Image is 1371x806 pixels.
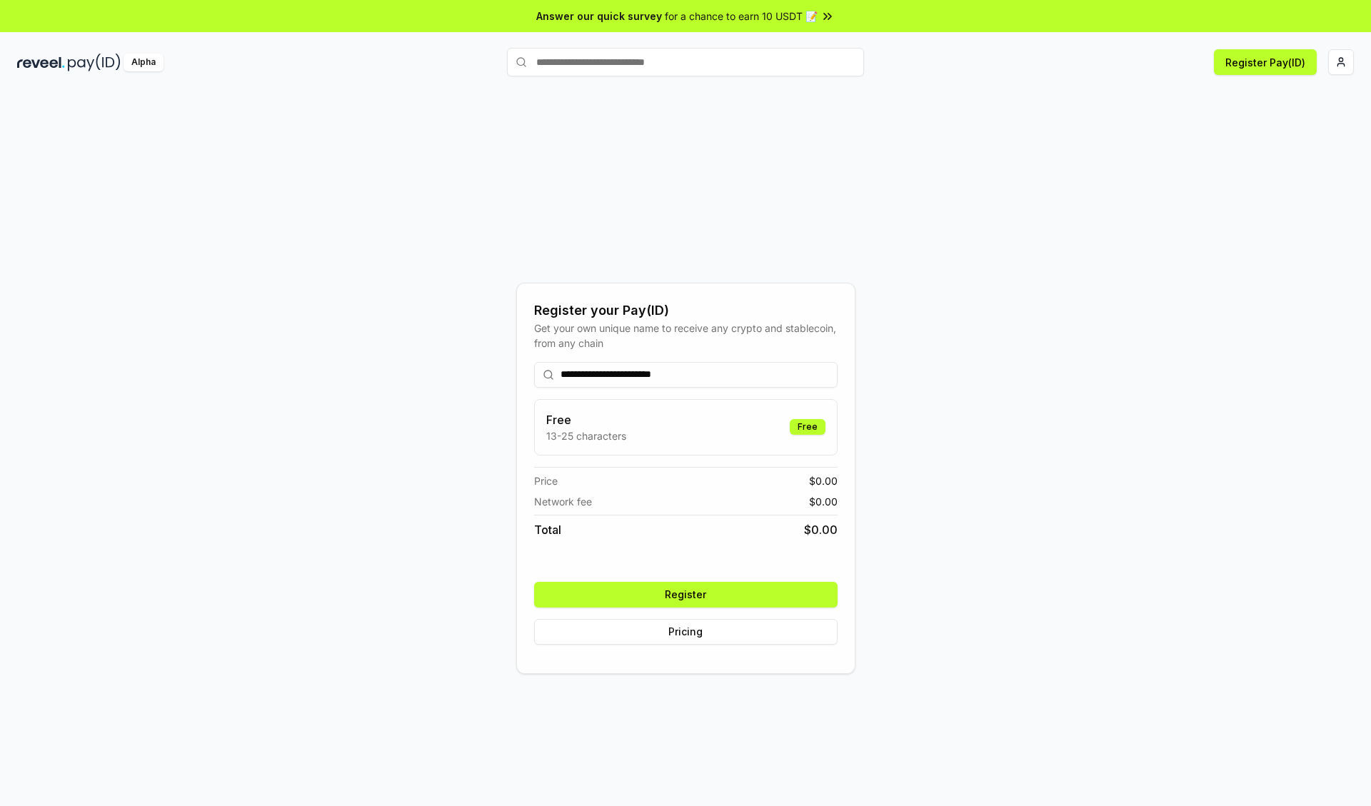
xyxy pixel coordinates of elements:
[534,473,558,488] span: Price
[790,419,825,435] div: Free
[68,54,121,71] img: pay_id
[804,521,838,538] span: $ 0.00
[534,321,838,351] div: Get your own unique name to receive any crypto and stablecoin, from any chain
[534,521,561,538] span: Total
[124,54,164,71] div: Alpha
[534,582,838,608] button: Register
[17,54,65,71] img: reveel_dark
[809,473,838,488] span: $ 0.00
[546,428,626,443] p: 13-25 characters
[546,411,626,428] h3: Free
[665,9,818,24] span: for a chance to earn 10 USDT 📝
[809,494,838,509] span: $ 0.00
[534,494,592,509] span: Network fee
[536,9,662,24] span: Answer our quick survey
[1214,49,1317,75] button: Register Pay(ID)
[534,619,838,645] button: Pricing
[534,301,838,321] div: Register your Pay(ID)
